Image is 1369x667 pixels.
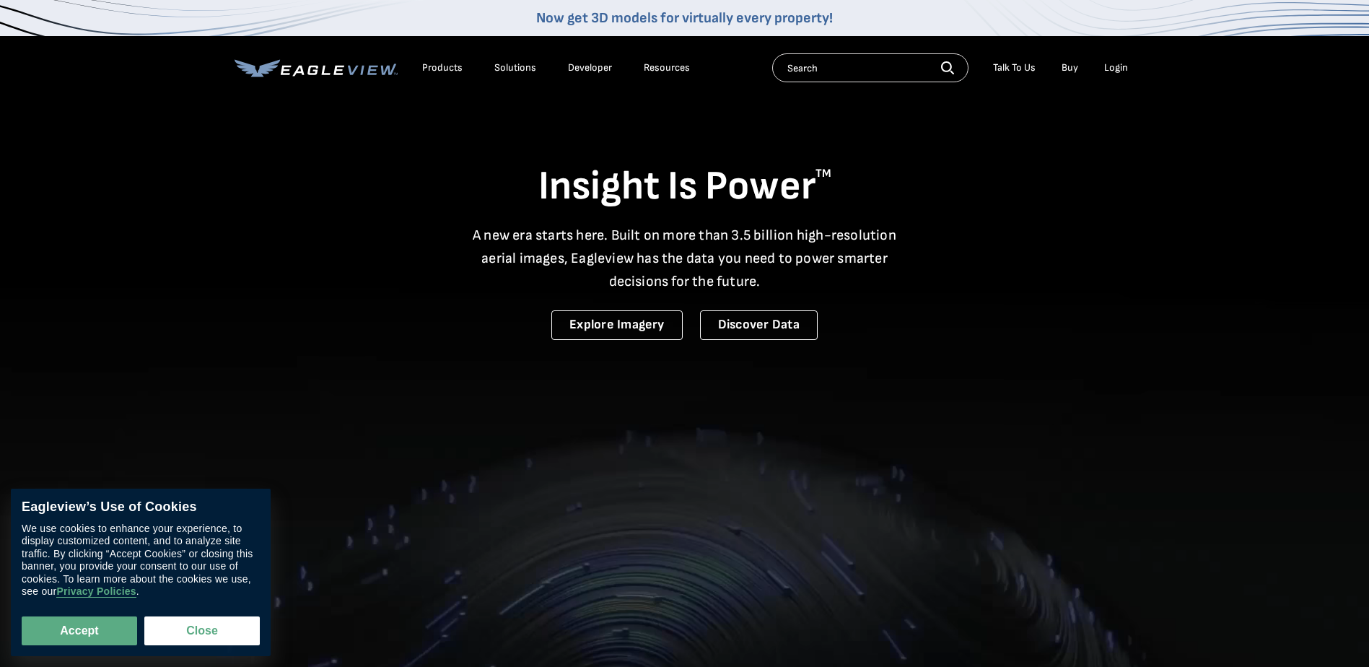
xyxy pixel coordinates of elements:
[815,167,831,180] sup: TM
[568,61,612,74] a: Developer
[422,61,463,74] div: Products
[22,523,260,598] div: We use cookies to enhance your experience, to display customized content, and to analyze site tra...
[1104,61,1128,74] div: Login
[22,500,260,515] div: Eagleview’s Use of Cookies
[494,61,536,74] div: Solutions
[1062,61,1078,74] a: Buy
[464,224,906,293] p: A new era starts here. Built on more than 3.5 billion high-resolution aerial images, Eagleview ha...
[536,9,833,27] a: Now get 3D models for virtually every property!
[144,616,260,645] button: Close
[772,53,968,82] input: Search
[644,61,690,74] div: Resources
[235,162,1135,212] h1: Insight Is Power
[551,310,683,340] a: Explore Imagery
[56,586,136,598] a: Privacy Policies
[993,61,1036,74] div: Talk To Us
[22,616,137,645] button: Accept
[700,310,818,340] a: Discover Data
